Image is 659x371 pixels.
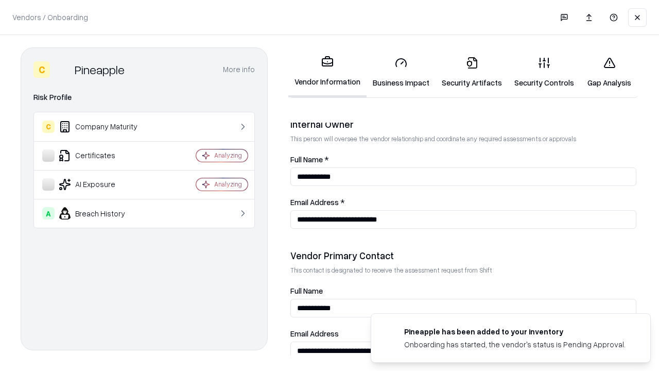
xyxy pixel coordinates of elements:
div: Breach History [42,207,165,220]
div: Company Maturity [42,121,165,133]
p: This person will oversee the vendor relationship and coordinate any required assessments or appro... [290,134,636,143]
p: This contact is designated to receive the assessment request from Shift [290,266,636,275]
div: Certificates [42,149,165,162]
img: Pineapple [54,61,71,78]
div: C [33,61,50,78]
p: Vendors / Onboarding [12,12,88,23]
a: Security Artifacts [436,48,508,96]
label: Full Name [290,287,636,295]
div: Vendor Primary Contact [290,249,636,262]
a: Business Impact [367,48,436,96]
div: Analyzing [214,180,242,189]
img: pineappleenergy.com [384,326,396,339]
div: Onboarding has started, the vendor's status is Pending Approval. [404,339,626,350]
div: A [42,207,55,220]
div: Pineapple [75,61,125,78]
label: Email Address [290,330,636,338]
div: C [42,121,55,133]
div: Pineapple has been added to your inventory [404,326,626,337]
div: Internal Owner [290,118,636,130]
button: More info [223,60,255,79]
label: Email Address * [290,198,636,206]
div: Risk Profile [33,91,255,104]
a: Gap Analysis [580,48,638,96]
a: Vendor Information [288,47,367,97]
label: Full Name * [290,156,636,163]
div: Analyzing [214,151,242,160]
div: AI Exposure [42,178,165,191]
a: Security Controls [508,48,580,96]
